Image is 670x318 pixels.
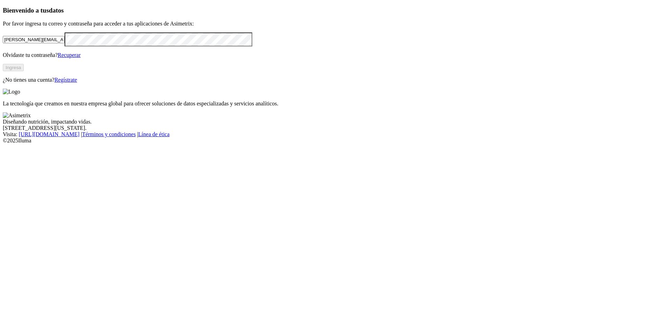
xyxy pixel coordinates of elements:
a: Recuperar [58,52,81,58]
p: Por favor ingresa tu correo y contraseña para acceder a tus aplicaciones de Asimetrix: [3,21,667,27]
a: Línea de ética [138,131,170,137]
div: Visita : | | [3,131,667,138]
h3: Bienvenido a tus [3,7,667,14]
span: datos [49,7,64,14]
p: ¿No tienes una cuenta? [3,77,667,83]
div: Diseñando nutrición, impactando vidas. [3,119,667,125]
p: Olvidaste tu contraseña? [3,52,667,58]
div: © 2025 Iluma [3,138,667,144]
input: Tu correo [3,36,65,43]
a: [URL][DOMAIN_NAME] [19,131,80,137]
a: Regístrate [54,77,77,83]
p: La tecnología que creamos en nuestra empresa global para ofrecer soluciones de datos especializad... [3,101,667,107]
img: Logo [3,89,20,95]
img: Asimetrix [3,112,31,119]
div: [STREET_ADDRESS][US_STATE]. [3,125,667,131]
a: Términos y condiciones [82,131,136,137]
button: Ingresa [3,64,24,71]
